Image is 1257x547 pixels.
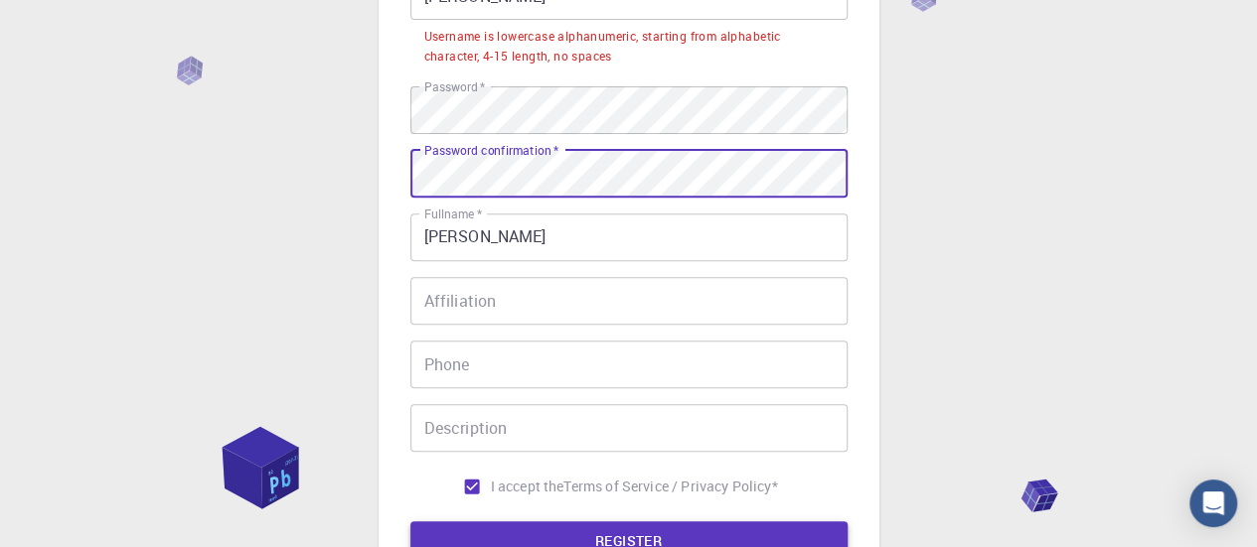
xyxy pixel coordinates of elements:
[424,205,482,222] label: Fullname
[563,477,777,496] a: Terms of Service / Privacy Policy*
[563,477,777,496] p: Terms of Service / Privacy Policy *
[424,142,558,159] label: Password confirmation
[1189,479,1237,527] div: Open Intercom Messenger
[424,27,834,67] div: Username is lowercase alphanumeric, starting from alphabetic character, 4-15 length, no spaces
[491,477,564,496] span: I accept the
[424,78,485,95] label: Password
